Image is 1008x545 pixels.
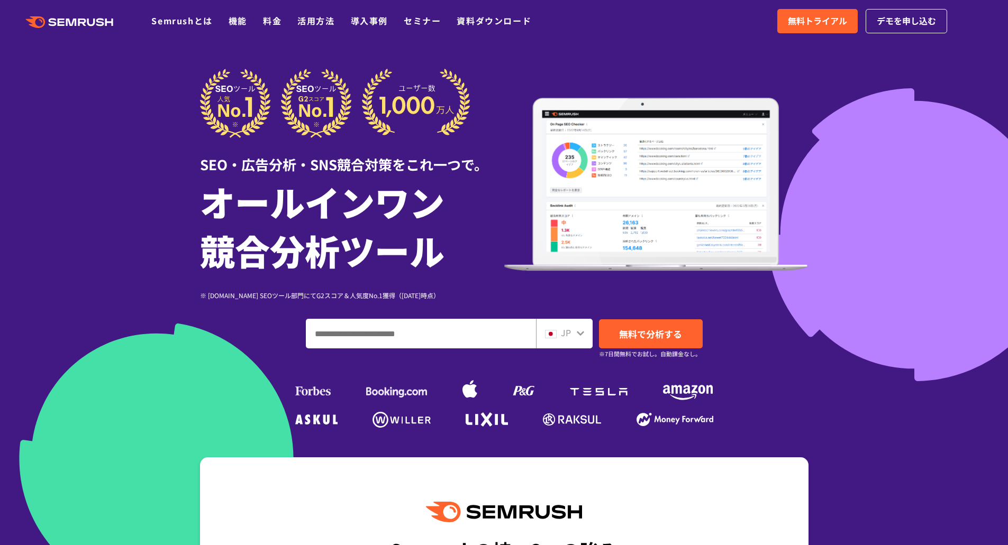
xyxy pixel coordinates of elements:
span: 無料で分析する [619,327,682,340]
a: 無料で分析する [599,319,703,348]
span: JP [561,326,571,339]
a: 料金 [263,14,281,27]
a: セミナー [404,14,441,27]
a: 機能 [229,14,247,27]
h1: オールインワン 競合分析ツール [200,177,504,274]
div: ※ [DOMAIN_NAME] SEOツール部門にてG2スコア＆人気度No.1獲得（[DATE]時点） [200,290,504,300]
small: ※7日間無料でお試し。自動課金なし。 [599,349,701,359]
span: デモを申し込む [877,14,936,28]
input: ドメイン、キーワードまたはURLを入力してください [306,319,535,348]
a: 活用方法 [297,14,334,27]
div: SEO・広告分析・SNS競合対策をこれ一つで。 [200,138,504,174]
a: デモを申し込む [866,9,947,33]
img: Semrush [426,502,582,522]
a: 資料ダウンロード [457,14,531,27]
a: 導入事例 [351,14,388,27]
span: 無料トライアル [788,14,847,28]
a: 無料トライアル [777,9,858,33]
a: Semrushとは [151,14,212,27]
